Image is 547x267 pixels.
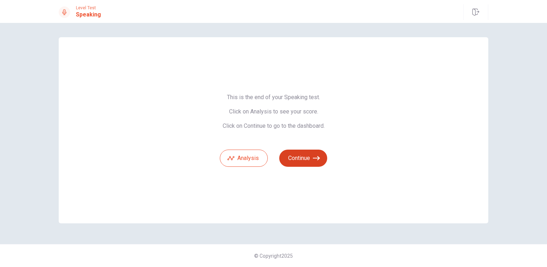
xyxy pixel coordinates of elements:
[76,5,101,10] span: Level Test
[76,10,101,19] h1: Speaking
[254,253,293,259] span: © Copyright 2025
[220,94,327,130] span: This is the end of your Speaking test. Click on Analysis to see your score. Click on Continue to ...
[279,150,327,167] button: Continue
[220,150,268,167] button: Analysis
